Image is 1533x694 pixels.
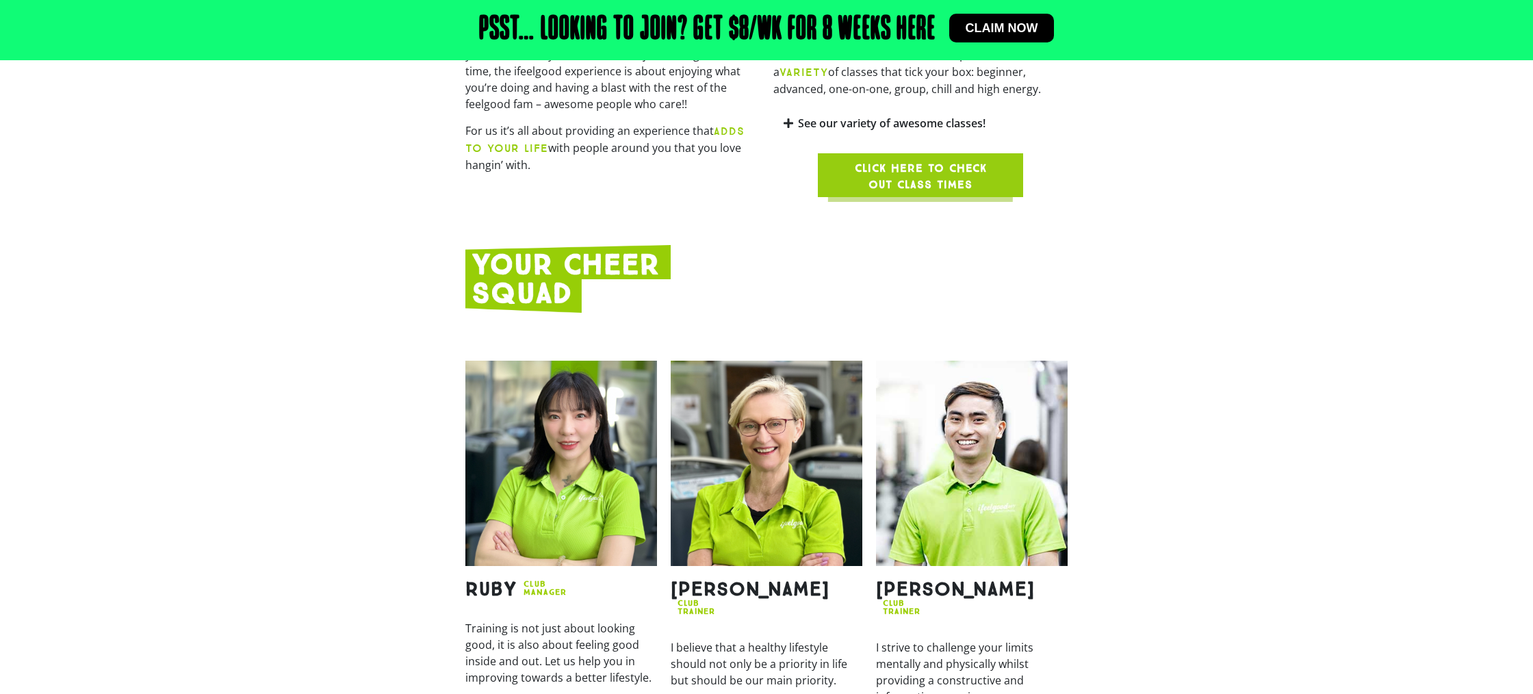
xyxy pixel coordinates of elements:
[465,620,657,686] p: Training is not just about looking good, it is also about feeling good inside and out. Let us hel...
[883,599,920,615] h2: CLUB TRAINER
[851,160,990,193] span: Click here to check out class times
[798,116,985,131] a: See our variety of awesome classes!
[671,580,829,599] h2: [PERSON_NAME]
[465,580,517,599] h2: Ruby
[818,153,1023,197] a: Click here to check out class times
[465,30,760,112] p: Whether it’s enjoying time with friends, doing something you didn’t think you could or even just ...
[479,14,936,47] h2: Psst… Looking to join? Get $8/wk for 8 weeks here
[949,14,1055,42] a: Claim now
[671,639,862,689] p: I believe that a healthy lifestyle should not only be a priority in life but should be our main p...
[524,580,567,596] h2: Club Manager
[780,66,828,79] b: VARIETY
[465,123,760,173] p: For us it’s all about providing an experience that with people around you that you love hangin’ w...
[966,22,1038,34] span: Claim now
[465,125,745,155] b: ADDS TO YOUR LIFE
[678,599,715,615] h2: CLUB TRAINER
[773,107,1068,140] div: See our variety of awesome classes!
[773,30,1068,97] p: Grab some mates and put yourself out there with our awesome class options. Choose from a of class...
[876,580,1035,599] h2: [PERSON_NAME]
